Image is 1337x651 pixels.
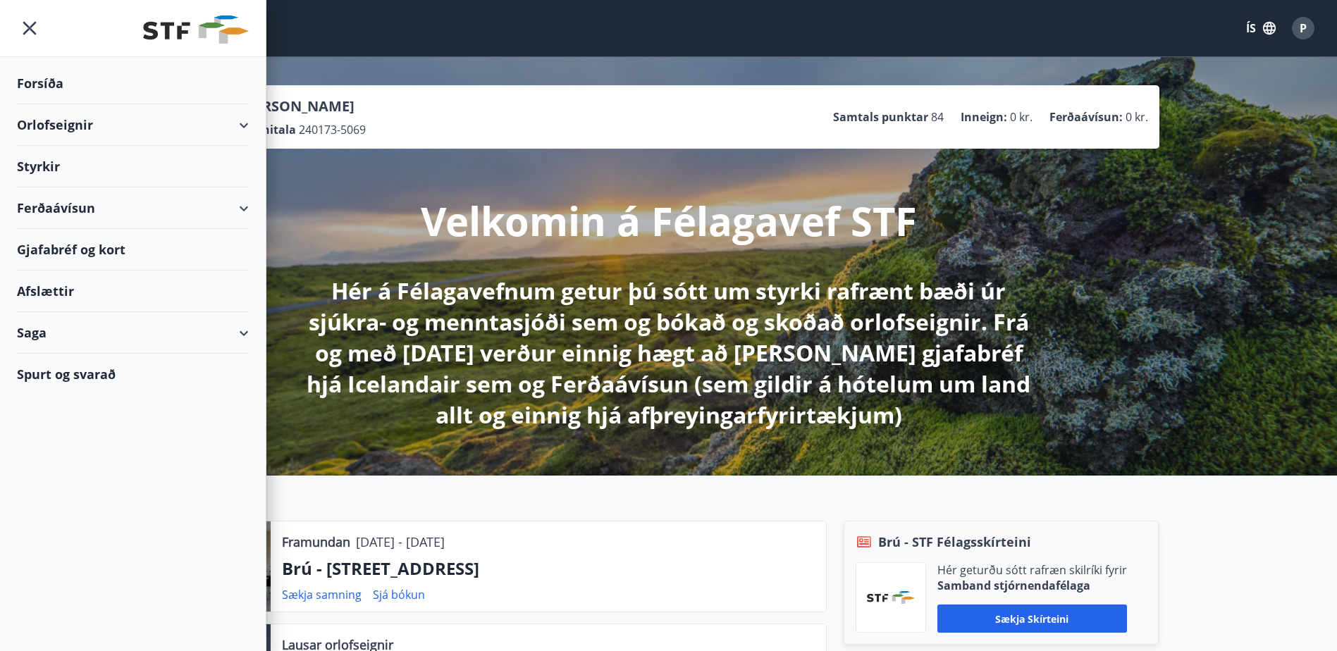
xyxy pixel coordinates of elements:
p: Kennitala [240,122,296,137]
p: Velkomin á Félagavef STF [421,194,917,247]
span: Brú - STF Félagsskírteini [878,533,1031,551]
p: Inneign : [961,109,1007,125]
a: Sækja samning [282,587,362,602]
img: union_logo [143,15,249,44]
p: Ferðaávísun : [1049,109,1123,125]
div: Saga [17,312,249,354]
div: Afslættir [17,271,249,312]
div: Spurt og svarað [17,354,249,395]
div: Orlofseignir [17,104,249,146]
img: vjCaq2fThgY3EUYqSgpjEiBg6WP39ov69hlhuPVN.png [867,591,915,604]
div: Styrkir [17,146,249,187]
div: Gjafabréf og kort [17,229,249,271]
p: Hér geturðu sótt rafræn skilríki fyrir [937,562,1127,578]
a: Sjá bókun [373,587,425,602]
span: P [1300,20,1307,36]
p: Brú - [STREET_ADDRESS] [282,557,815,581]
p: [DATE] - [DATE] [356,533,445,551]
div: Ferðaávísun [17,187,249,229]
span: 84 [931,109,944,125]
button: ÍS [1238,15,1283,41]
button: menu [17,15,42,41]
p: Framundan [282,533,350,551]
p: Hér á Félagavefnum getur þú sótt um styrki rafrænt bæði úr sjúkra- og menntasjóði sem og bókað og... [297,275,1041,430]
span: 240173-5069 [299,122,366,137]
div: Forsíða [17,63,249,104]
button: Sækja skírteini [937,604,1127,633]
p: [PERSON_NAME] [240,97,366,116]
span: 0 kr. [1126,109,1148,125]
p: Samband stjórnendafélaga [937,578,1127,593]
p: Samtals punktar [833,109,928,125]
button: P [1286,11,1320,45]
span: 0 kr. [1010,109,1033,125]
